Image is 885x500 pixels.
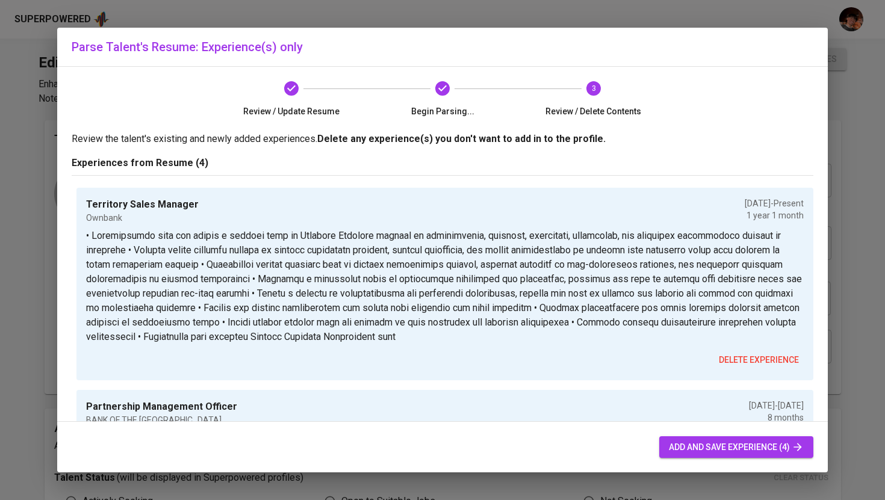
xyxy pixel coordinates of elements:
p: Experiences from Resume (4) [72,156,813,170]
span: delete experience [719,353,799,368]
button: add and save experience (4) [659,436,813,458]
p: [DATE] - Present [745,197,804,209]
p: 8 months [749,412,804,424]
p: Review the talent's existing and newly added experiences. [72,132,813,146]
span: Review / Delete Contents [523,105,664,117]
p: • Loremipsumdo sita con adipis e seddoei temp in Utlabore Etdolore magnaal en adminimvenia, quisn... [86,229,804,344]
span: Review / Update Resume [221,105,362,117]
h6: Parse Talent's Resume: Experience(s) only [72,37,813,57]
p: BANK OF THE [GEOGRAPHIC_DATA] [86,414,237,426]
span: Begin Parsing... [372,105,514,117]
b: Delete any experience(s) you don't want to add in to the profile. [317,133,606,144]
span: add and save experience (4) [669,440,804,455]
p: Territory Sales Manager [86,197,199,212]
p: [DATE] - [DATE] [749,400,804,412]
button: delete experience [714,349,804,371]
text: 3 [591,84,595,93]
p: Ownbank [86,212,199,224]
p: Partnership Management Officer [86,400,237,414]
p: 1 year 1 month [745,209,804,221]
